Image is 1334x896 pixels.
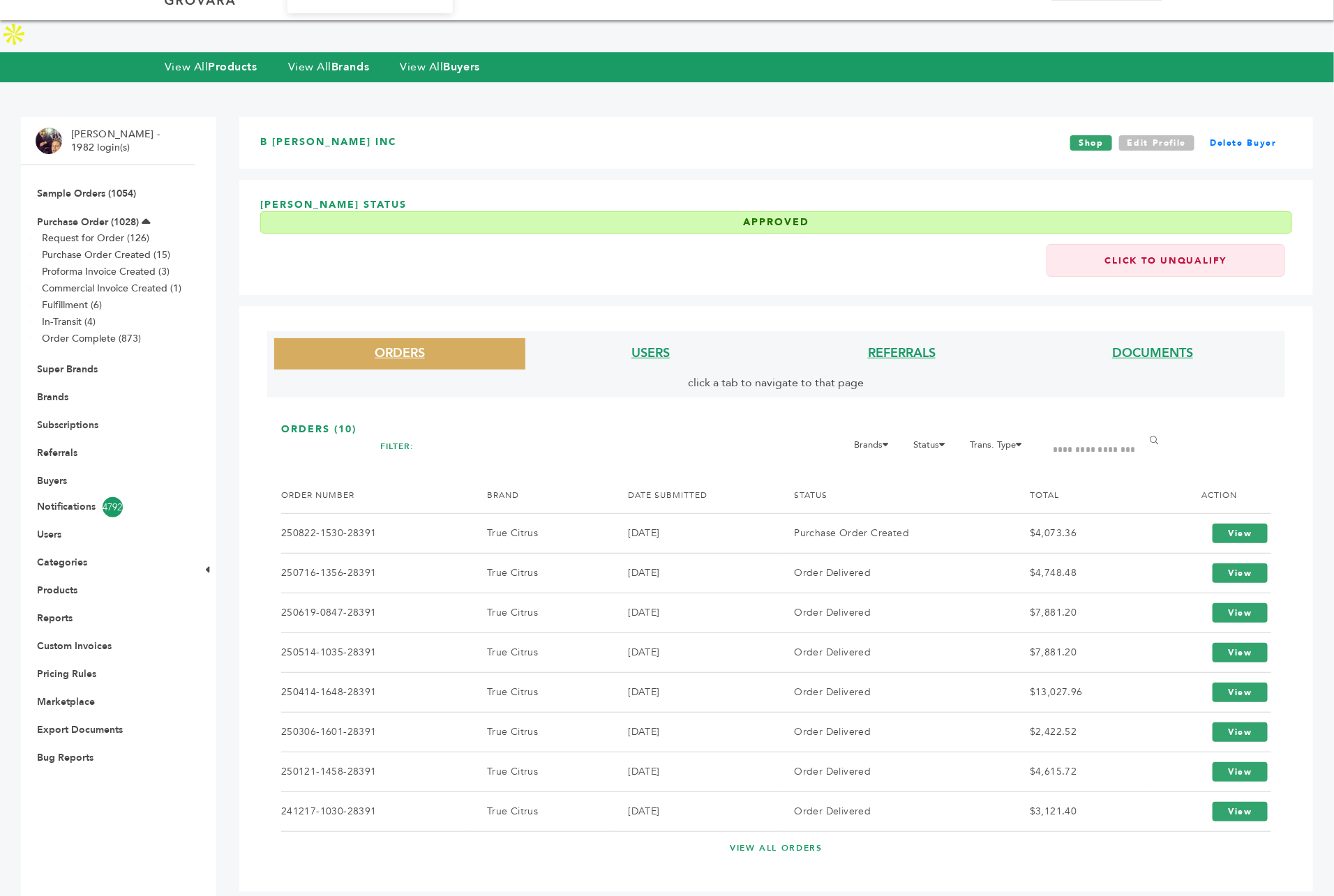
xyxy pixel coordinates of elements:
[611,513,777,553] td: [DATE]
[611,593,777,632] td: [DATE]
[37,187,136,200] a: Sample Orders (1054)
[380,436,414,457] h2: FILTER:
[470,712,611,752] td: True Citrus
[288,59,370,75] a: View AllBrands
[1012,752,1151,791] td: $4,615.72
[1201,135,1285,151] a: Delete Buyer
[847,436,904,460] li: Brands
[37,497,179,517] a: Notifications4792
[281,672,470,712] td: 250414-1648-28391
[37,446,77,460] a: Referrals
[42,298,102,312] a: Fulfillment (6)
[1042,436,1150,464] input: Filter by keywords
[777,791,1012,831] td: Order Delivered
[1012,513,1151,553] td: $4,073.36
[611,672,777,712] td: [DATE]
[165,59,257,75] a: View AllProducts
[208,59,257,75] strong: Products
[37,751,93,764] a: Bug Reports
[281,593,470,632] td: 250619-0847-28391
[281,712,470,752] td: 250306-1601-28391
[777,593,1012,632] td: Order Delivered
[444,59,480,75] strong: Buyers
[37,584,77,597] a: Products
[611,712,777,752] td: [DATE]
[42,332,141,345] a: Order Complete (873)
[42,248,170,261] a: Purchase Order Created (15)
[375,344,425,362] a: ORDERS
[260,198,1292,244] h3: [PERSON_NAME] Status
[470,593,611,632] td: True Citrus
[37,390,68,404] a: Brands
[470,632,611,672] td: True Citrus
[1012,712,1151,752] td: $2,422.52
[1151,478,1271,513] th: ACTION
[260,211,1292,234] div: Approved
[963,436,1037,460] li: Trans. Type
[1213,643,1268,662] a: View
[1047,244,1285,277] a: Click to Unqualify
[37,556,87,569] a: Categories
[281,553,470,593] td: 250716-1356-28391
[777,553,1012,593] td: Order Delivered
[42,231,149,245] a: Request for Order (126)
[400,59,480,75] a: View AllBuyers
[689,375,864,390] span: click a tab to navigate to that page
[1012,478,1151,513] th: TOTAL
[1213,722,1268,742] a: View
[1012,672,1151,712] td: $13,027.96
[1012,632,1151,672] td: $7,881.20
[1119,135,1195,151] a: Edit Profile
[1213,762,1268,782] a: View
[611,752,777,791] td: [DATE]
[37,667,96,681] a: Pricing Rules
[42,315,96,328] a: In-Transit (4)
[281,513,470,553] td: 250822-1530-28391
[777,672,1012,712] td: Order Delivered
[281,791,470,831] td: 241217-1030-28391
[1213,524,1268,543] a: View
[1012,791,1151,831] td: $3,121.40
[37,528,61,541] a: Users
[37,695,95,708] a: Marketplace
[777,712,1012,752] td: Order Delivered
[331,59,369,75] strong: Brands
[71,128,163,155] li: [PERSON_NAME] - 1982 login(s)
[611,632,777,672] td: [DATE]
[37,639,112,653] a: Custom Invoices
[906,436,960,460] li: Status
[37,215,139,229] a: Purchase Order (1028)
[611,791,777,831] td: [DATE]
[868,344,936,362] a: REFERRALS
[103,497,123,517] span: 4792
[37,474,67,487] a: Buyers
[281,423,1271,436] h1: ORDERS (10)
[1112,344,1193,362] a: DOCUMENTS
[1012,593,1151,632] td: $7,881.20
[281,478,470,513] th: ORDER NUMBER
[1012,553,1151,593] td: $4,748.48
[1213,603,1268,623] a: View
[37,612,73,625] a: Reports
[470,752,611,791] td: True Citrus
[1213,683,1268,702] a: View
[470,791,611,831] td: True Citrus
[777,513,1012,553] td: Purchase Order Created
[611,478,777,513] th: DATE SUBMITTED
[281,842,1271,854] a: VIEW ALL ORDERS
[777,478,1012,513] th: STATUS
[1213,563,1268,583] a: View
[611,553,777,593] td: [DATE]
[1213,802,1268,821] a: View
[281,632,470,672] td: 250514-1035-28391
[37,723,123,736] a: Export Documents
[470,672,611,712] td: True Citrus
[42,282,181,295] a: Commercial Invoice Created (1)
[777,632,1012,672] td: Order Delivered
[470,478,611,513] th: BRAND
[260,135,397,151] h3: B [PERSON_NAME] Inc
[470,513,611,553] td: True Citrus
[777,752,1012,791] td: Order Delivered
[1070,135,1112,151] a: Shop
[281,752,470,791] td: 250121-1458-28391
